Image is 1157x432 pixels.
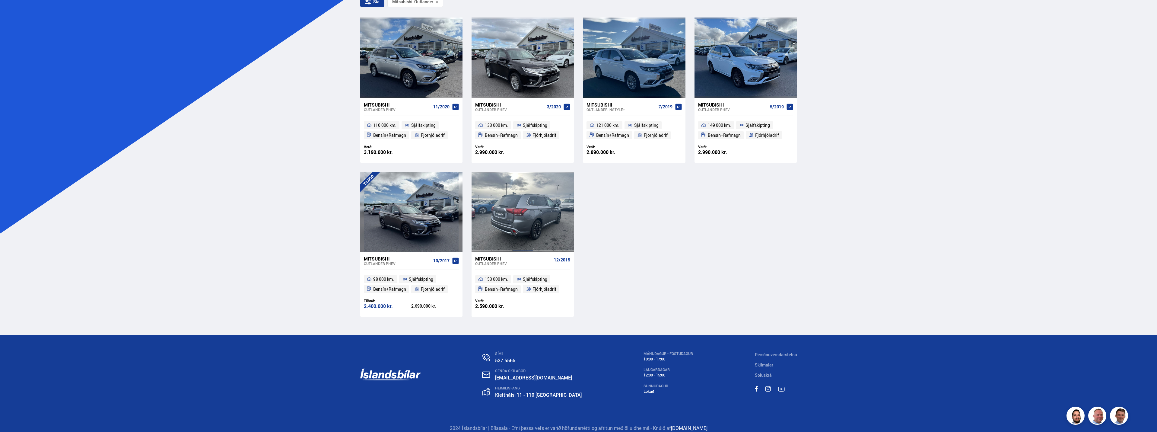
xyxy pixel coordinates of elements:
div: 10:00 - 17:00 [644,357,693,361]
div: MÁNUDAGUR - FÖSTUDAGUR [644,352,693,356]
span: 133 000 km. [485,122,508,129]
span: Bensín+Rafmagn [596,132,629,139]
img: TPE2foN3MBv8dG_-.svg [778,387,785,392]
div: Mitsubishi [364,256,431,261]
span: 110 000 km. [373,122,396,129]
img: gp4YpyYFnEr45R34.svg [482,388,490,396]
img: FbJEzSuNWCJXmdc-.webp [1111,408,1129,426]
div: SENDA SKILABOÐ [495,369,582,373]
div: Outlander PHEV [364,107,431,112]
img: nhp88E3Fdnt1Opn2.png [1067,408,1085,426]
span: 98 000 km. [373,276,394,283]
a: [DOMAIN_NAME] [671,425,707,431]
div: Outlander PHEV [698,107,768,112]
a: Mitsubishi Outlander PHEV 10/2017 98 000 km. Sjálfskipting Bensín+Rafmagn Fjórhjóladrif Tilboð: 2... [360,252,462,317]
span: - Knúið af [650,425,671,431]
img: MACT0LfU9bBTv6h5.svg [765,386,771,392]
div: Mitsubishi [475,102,545,107]
span: Bensín+Rafmagn [485,132,518,139]
div: Verð: [698,145,746,149]
img: siFngHWaQ9KaOqBr.png [1089,408,1107,426]
span: Sjálfskipting [745,122,770,129]
p: 2024 Íslandsbílar | Bílasala - Efni þessa vefs er varið höfundarrétti og afritun með öllu óheimil. [360,425,797,432]
a: Mitsubishi Outlander PHEV 11/2020 110 000 km. Sjálfskipting Bensín+Rafmagn Fjórhjóladrif Verð: 3.... [360,98,462,163]
span: 11/2020 [433,104,450,109]
span: 7/2019 [659,104,672,109]
div: Tilboð: [364,299,412,303]
div: Verð: [364,145,412,149]
div: 12:00 - 15:00 [644,373,693,377]
a: [EMAIL_ADDRESS][DOMAIN_NAME] [495,374,572,381]
a: Söluskrá [755,372,772,378]
span: 3/2020 [547,104,561,109]
div: 2.400.000 kr. [364,304,412,309]
span: Bensín+Rafmagn [373,286,406,293]
div: 3.190.000 kr. [364,150,412,155]
span: 121 000 km. [596,122,619,129]
span: 5/2019 [770,104,784,109]
span: Fjórhjóladrif [421,132,445,139]
span: Bensín+Rafmagn [485,286,518,293]
div: Mitsubishi [698,102,768,107]
span: Fjórhjóladrif [532,132,556,139]
a: Mitsubishi Outlander PHEV 3/2020 133 000 km. Sjálfskipting Bensín+Rafmagn Fjórhjóladrif Verð: 2.9... [472,98,574,163]
span: Sjálfskipting [523,122,547,129]
div: LAUGARDAGAR [644,368,693,372]
span: 12/2015 [554,258,570,262]
span: Bensín+Rafmagn [373,132,406,139]
div: 2.590.000 kr. [475,304,523,309]
div: Outlander INSTYLE+ [586,107,656,112]
div: HEIMILISFANG [495,386,582,390]
span: Fjórhjóladrif [532,286,556,293]
span: Sjálfskipting [634,122,659,129]
span: Sjálfskipting [523,276,547,283]
span: Fjórhjóladrif [421,286,445,293]
a: 537 5566 [495,357,515,364]
a: Mitsubishi Outlander PHEV 5/2019 149 000 km. Sjálfskipting Bensín+Rafmagn Fjórhjóladrif Verð: 2.9... [695,98,797,163]
span: Fjórhjóladrif [644,132,668,139]
span: Sjálfskipting [411,122,436,129]
div: Mitsubishi [586,102,656,107]
span: Fjórhjóladrif [755,132,779,139]
div: Mitsubishi [364,102,431,107]
span: Bensín+Rafmagn [708,132,741,139]
div: Verð: [475,299,523,303]
div: Outlander PHEV [475,107,545,112]
span: Sjálfskipting [409,276,433,283]
div: SÍMI [495,352,582,356]
a: Skilmalar [755,362,773,368]
div: Outlander PHEV [364,261,431,266]
span: 153 000 km. [485,276,508,283]
img: nHj8e-n-aHgjukTg.svg [482,371,490,378]
img: n0V2lOsqF3l1V2iz.svg [482,354,490,361]
span: 10/2017 [433,258,450,263]
a: Persónuverndarstefna [755,352,797,357]
a: Mitsubishi Outlander PHEV 12/2015 153 000 km. Sjálfskipting Bensín+Rafmagn Fjórhjóladrif Verð: 2.... [472,252,574,317]
div: 2.990.000 kr. [475,150,523,155]
span: 149 000 km. [708,122,731,129]
div: Verð: [586,145,634,149]
button: Opna LiveChat spjallviðmót [5,2,23,21]
div: 2.690.000 kr. [411,304,459,308]
div: SUNNUDAGUR [644,384,693,388]
div: 2.890.000 kr. [586,150,634,155]
div: Outlander PHEV [475,261,551,266]
a: Mitsubishi Outlander INSTYLE+ 7/2019 121 000 km. Sjálfskipting Bensín+Rafmagn Fjórhjóladrif Verð:... [583,98,685,163]
a: Kletthálsi 11 - 110 [GEOGRAPHIC_DATA] [495,392,582,398]
div: Lokað [644,389,693,394]
div: Mitsubishi [475,256,551,261]
div: 2.990.000 kr. [698,150,746,155]
img: sWpC3iNHV7nfMC_m.svg [755,386,758,392]
div: Verð: [475,145,523,149]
